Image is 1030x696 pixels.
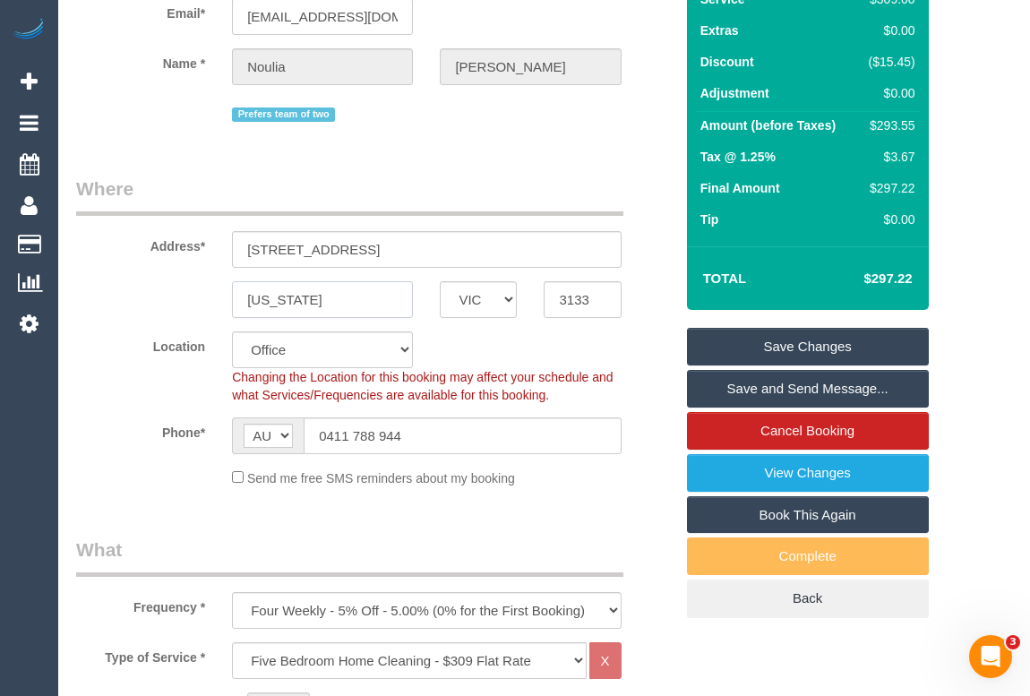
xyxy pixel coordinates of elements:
div: $297.22 [862,179,915,197]
label: Amount (before Taxes) [700,116,836,134]
label: Tax @ 1.25% [700,148,776,166]
label: Final Amount [700,179,780,197]
input: First Name* [232,48,413,85]
h4: $297.22 [810,271,912,287]
a: Back [687,580,929,617]
label: Extras [700,21,739,39]
label: Type of Service * [63,642,219,666]
input: Post Code* [544,281,621,318]
label: Adjustment [700,84,769,102]
div: $0.00 [862,84,915,102]
span: Changing the Location for this booking may affect your schedule and what Services/Frequencies are... [232,370,613,402]
input: Suburb* [232,281,413,318]
div: ($15.45) [862,53,915,71]
label: Frequency * [63,592,219,616]
input: Phone* [304,417,621,454]
div: $0.00 [862,211,915,228]
label: Address* [63,231,219,255]
label: Tip [700,211,719,228]
label: Location [63,331,219,356]
a: Save and Send Message... [687,370,929,408]
div: $0.00 [862,21,915,39]
input: Last Name* [440,48,621,85]
span: Prefers team of two [232,107,335,122]
a: Cancel Booking [687,412,929,450]
img: Automaid Logo [11,18,47,43]
div: $293.55 [862,116,915,134]
span: Send me free SMS reminders about my booking [247,471,515,485]
legend: Where [76,176,623,216]
label: Discount [700,53,754,71]
legend: What [76,537,623,577]
a: Save Changes [687,328,929,365]
iframe: Intercom live chat [969,635,1012,678]
label: Phone* [63,417,219,442]
a: View Changes [687,454,929,492]
span: 3 [1006,635,1020,649]
div: $3.67 [862,148,915,166]
strong: Total [703,271,747,286]
label: Name * [63,48,219,73]
a: Book This Again [687,496,929,534]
